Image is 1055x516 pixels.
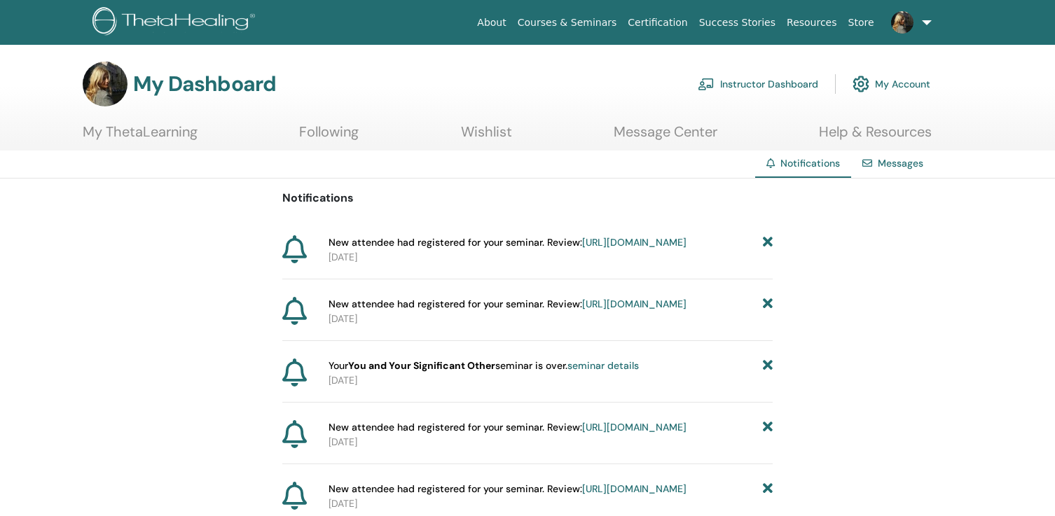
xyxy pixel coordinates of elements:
span: New attendee had registered for your seminar. Review: [329,482,687,496]
a: Store [843,10,880,36]
a: Courses & Seminars [512,10,623,36]
a: [URL][DOMAIN_NAME] [582,236,687,249]
p: Notifications [282,190,773,207]
a: Message Center [614,123,717,151]
p: [DATE] [329,312,773,326]
a: Help & Resources [819,123,932,151]
img: logo.png [92,7,260,39]
p: [DATE] [329,435,773,449]
img: default.jpg [83,62,127,106]
p: [DATE] [329,250,773,265]
p: [DATE] [329,373,773,388]
span: Your seminar is over. [329,358,639,373]
a: seminar details [567,359,639,372]
img: default.jpg [891,11,913,34]
a: Resources [781,10,843,36]
span: New attendee had registered for your seminar. Review: [329,235,687,250]
a: Success Stories [694,10,781,36]
img: chalkboard-teacher.svg [698,78,715,90]
strong: You and Your Significant Other [348,359,495,372]
a: My Account [853,69,930,99]
a: My ThetaLearning [83,123,198,151]
a: About [471,10,511,36]
a: Wishlist [461,123,512,151]
a: [URL][DOMAIN_NAME] [582,298,687,310]
a: Instructor Dashboard [698,69,818,99]
img: cog.svg [853,72,869,96]
span: Notifications [780,157,840,169]
a: Following [299,123,359,151]
h3: My Dashboard [133,71,276,97]
a: Messages [878,157,923,169]
span: New attendee had registered for your seminar. Review: [329,420,687,435]
p: [DATE] [329,496,773,511]
a: [URL][DOMAIN_NAME] [582,482,687,495]
a: [URL][DOMAIN_NAME] [582,421,687,433]
a: Certification [622,10,693,36]
span: New attendee had registered for your seminar. Review: [329,297,687,312]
